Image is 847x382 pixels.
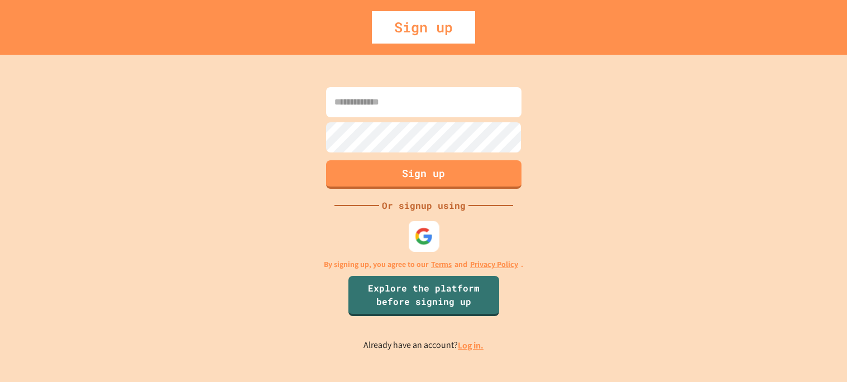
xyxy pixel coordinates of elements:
[326,160,521,189] button: Sign up
[348,276,499,316] a: Explore the platform before signing up
[372,11,475,44] div: Sign up
[470,259,518,270] a: Privacy Policy
[324,259,523,270] p: By signing up, you agree to our and .
[431,259,452,270] a: Terms
[379,199,468,212] div: Or signup using
[458,340,484,351] a: Log in.
[414,227,433,245] img: google-icon.svg
[363,338,484,352] p: Already have an account?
